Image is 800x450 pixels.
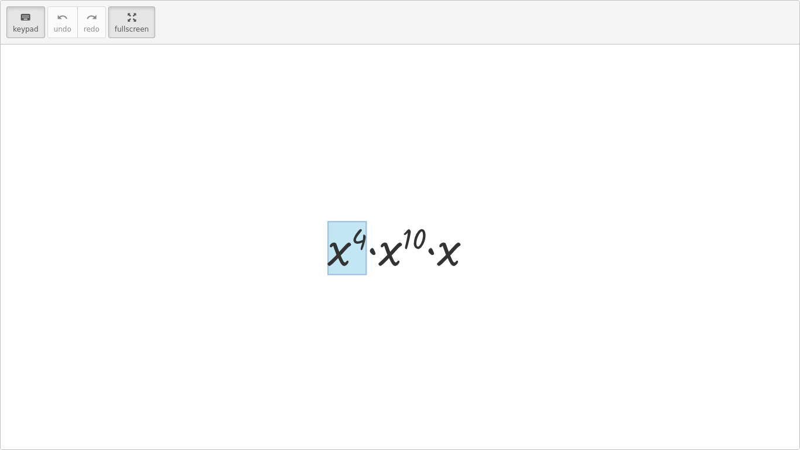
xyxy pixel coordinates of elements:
i: keyboard [20,11,31,25]
button: undoundo [47,6,78,38]
button: redoredo [77,6,106,38]
span: undo [54,25,71,33]
button: fullscreen [108,6,155,38]
button: keyboardkeypad [6,6,45,38]
span: fullscreen [115,25,149,33]
span: keypad [13,25,39,33]
span: redo [84,25,100,33]
i: redo [86,11,97,25]
i: undo [57,11,68,25]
